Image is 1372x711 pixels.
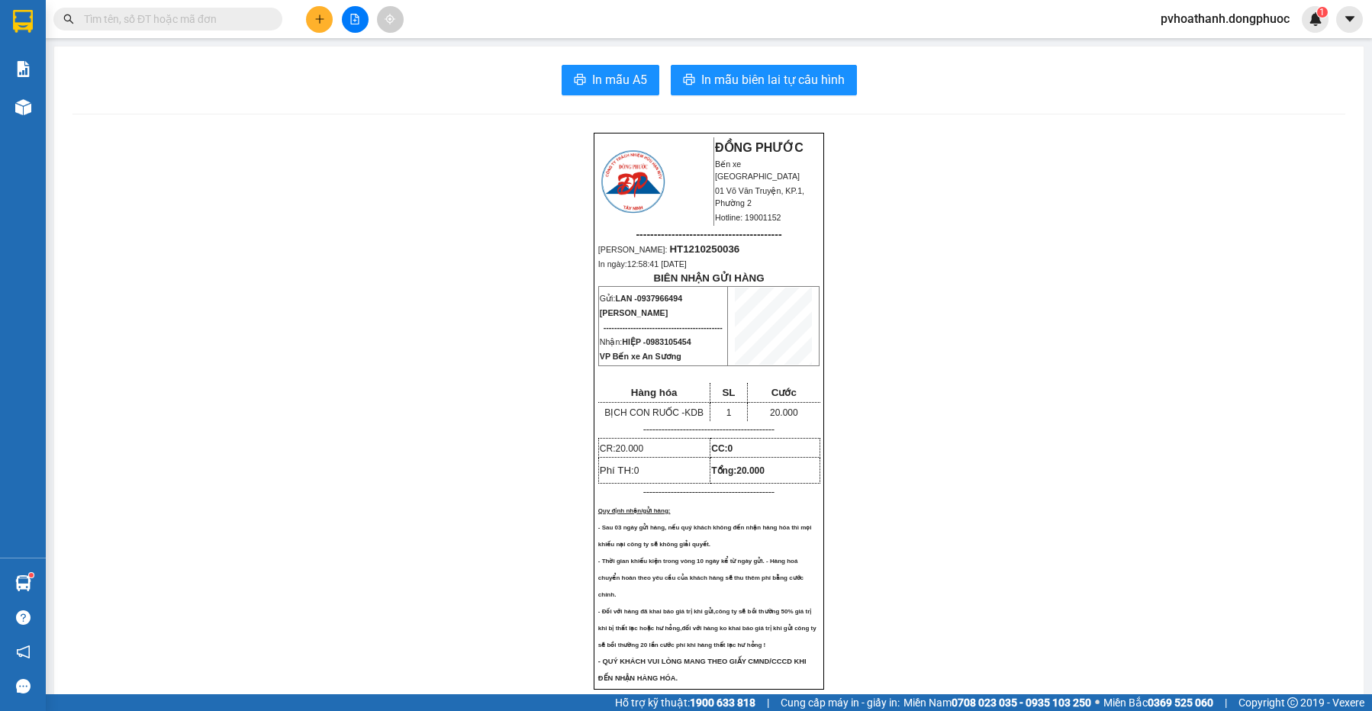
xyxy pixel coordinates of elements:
strong: 0708 023 035 - 0935 103 250 [952,697,1091,709]
span: Miền Bắc [1103,694,1213,711]
span: plus [314,14,325,24]
span: search [63,14,74,24]
span: Cung cấp máy in - giấy in: [781,694,900,711]
span: copyright [1287,697,1298,708]
span: VP Bến xe An Sương [600,352,681,361]
span: CR: [600,443,643,454]
span: Cước [771,387,797,398]
span: 20.000 [770,407,798,418]
span: 0983105454 [646,337,691,346]
span: message [16,679,31,693]
span: Nhận: [600,337,691,346]
span: KDB [684,407,704,418]
span: printer [574,73,586,88]
sup: 1 [1317,7,1328,18]
span: caret-down [1343,12,1357,26]
span: Quy định nhận/gửi hàng: [598,507,671,514]
span: 20.000 [615,443,643,454]
span: Hỗ trợ kỹ thuật: [615,694,755,711]
span: Hàng hóa [631,387,678,398]
span: 1 [1319,7,1325,18]
strong: 1900 633 818 [690,697,755,709]
span: HT1210250036 [669,243,739,255]
span: [PERSON_NAME]: [598,245,739,254]
p: ------------------------------------------- [598,486,820,498]
strong: BIÊN NHẬN GỬI HÀNG [653,272,764,284]
button: caret-down [1336,6,1363,33]
span: Miền Nam [903,694,1091,711]
span: 20.000 [736,465,765,476]
span: aim [385,14,395,24]
span: 0 [634,465,639,476]
img: logo [599,148,667,215]
span: In ngày: [598,259,687,269]
strong: ĐỒNG PHƯỚC [715,141,804,154]
span: Phí TH: [600,465,639,476]
span: BỊCH CON RUỐC - [604,407,704,418]
span: 01 Võ Văn Truyện, KP.1, Phường 2 [715,186,804,208]
img: solution-icon [15,61,31,77]
button: file-add [342,6,369,33]
span: - Đối với hàng đã khai báo giá trị khi gửi,công ty sẽ bồi thường 50% giá trị khi bị thất lạc hoặc... [598,608,816,648]
img: logo-vxr [13,10,33,33]
img: icon-new-feature [1309,12,1322,26]
span: [PERSON_NAME] [600,308,668,317]
span: -------------------------------------------- [604,323,723,332]
span: Gửi: [600,294,682,303]
span: Bến xe [GEOGRAPHIC_DATA] [715,159,800,181]
span: Hotline: 19001152 [715,213,781,222]
span: ⚪️ [1095,700,1100,706]
button: printerIn mẫu biên lai tự cấu hình [671,65,857,95]
span: file-add [349,14,360,24]
sup: 1 [29,573,34,577]
span: - Thời gian khiếu kiện trong vòng 10 ngày kể từ ngày gửi. - Hàng hoá chuyển hoàn theo yêu cầu của... [598,558,804,598]
span: 0 [728,443,733,454]
span: 1 [726,407,732,418]
span: - QUÝ KHÁCH VUI LÒNG MANG THEO GIẤY CMND/CCCD KHI ĐẾN NHẬN HÀNG HÓA. [598,658,807,682]
span: 0937966494 [637,294,682,303]
span: Tổng: [711,465,765,476]
span: - Sau 03 ngày gửi hàng, nếu quý khách không đến nhận hàng hóa thì mọi khiếu nại công ty sẽ không ... [598,524,812,548]
button: printerIn mẫu A5 [562,65,659,95]
span: In mẫu biên lai tự cấu hình [701,70,845,89]
span: LAN - [615,294,682,303]
span: HIỆP - [622,337,691,346]
input: Tìm tên, số ĐT hoặc mã đơn [84,11,264,27]
p: ------------------------------------------- [598,423,820,436]
span: | [1225,694,1227,711]
span: In mẫu A5 [592,70,647,89]
span: printer [683,73,695,88]
strong: 0369 525 060 [1148,697,1213,709]
span: pvhoathanh.dongphuoc [1148,9,1302,28]
button: aim [377,6,404,33]
span: notification [16,645,31,659]
img: warehouse-icon [15,575,31,591]
img: warehouse-icon [15,99,31,115]
button: plus [306,6,333,33]
span: question-circle [16,610,31,625]
span: ----------------------------------------- [636,228,781,240]
span: SL [722,387,735,398]
span: | [767,694,769,711]
span: 12:58:41 [DATE] [627,259,687,269]
strong: CC: [711,443,733,454]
